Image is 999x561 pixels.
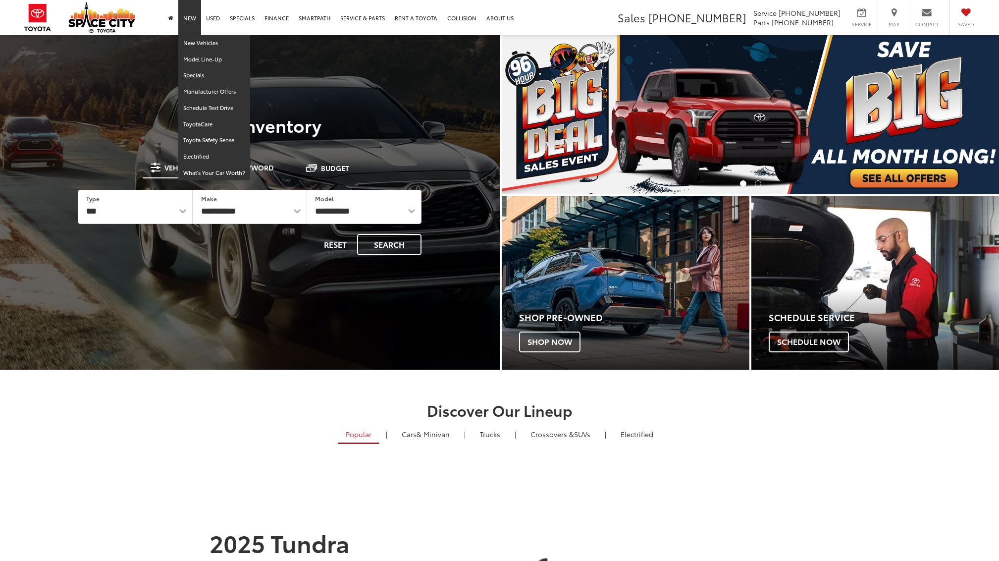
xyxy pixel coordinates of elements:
a: Schedule Test Drive [178,100,250,116]
div: Toyota [751,196,999,370]
span: Service [850,21,873,28]
img: Space City Toyota [68,2,135,33]
label: Model [315,194,334,203]
span: Shop Now [519,332,580,352]
span: Map [883,21,905,28]
a: New Vehicles [178,35,250,52]
a: Electrified [178,149,250,165]
label: Type [86,194,100,203]
span: [PHONE_NUMBER] [772,17,834,27]
span: Keyword [239,164,274,171]
button: Search [357,234,421,255]
span: Contact [915,21,939,28]
li: | [602,429,609,439]
li: Go to slide number 1. [740,180,746,187]
div: Toyota [502,196,749,370]
h4: Shop Pre-Owned [519,313,749,323]
a: SUVs [523,426,598,443]
li: Go to slide number 2. [755,180,761,187]
span: & Minivan [417,429,450,439]
a: Electrified [613,426,661,443]
h4: Schedule Service [769,313,999,323]
a: Model Line-Up [178,52,250,68]
a: Cars [394,426,457,443]
a: Popular [338,426,379,444]
span: [PHONE_NUMBER] [648,9,746,25]
span: Sales [618,9,645,25]
span: Schedule Now [769,332,849,352]
h2: Discover Our Lineup [151,402,849,418]
a: ToyotaCare [178,116,250,133]
span: Saved [955,21,977,28]
a: Toyota Safety Sense [178,132,250,149]
span: Service [753,8,777,18]
button: Click to view next picture. [924,55,999,174]
li: | [462,429,468,439]
li: | [512,429,519,439]
h3: Search Inventory [42,115,458,135]
span: Budget [321,165,349,171]
a: Manufacturer Offers [178,84,250,100]
button: Click to view previous picture. [502,55,577,174]
span: Parts [753,17,770,27]
a: Specials [178,67,250,84]
span: [PHONE_NUMBER] [779,8,841,18]
strong: 2025 Tundra [210,525,350,559]
a: Trucks [473,426,508,443]
span: Crossovers & [530,429,574,439]
a: Shop Pre-Owned Shop Now [502,196,749,370]
label: Make [201,194,217,203]
a: What's Your Car Worth? [178,165,250,181]
button: Reset [315,234,355,255]
a: Schedule Service Schedule Now [751,196,999,370]
span: Vehicle [164,164,193,171]
li: | [383,429,390,439]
